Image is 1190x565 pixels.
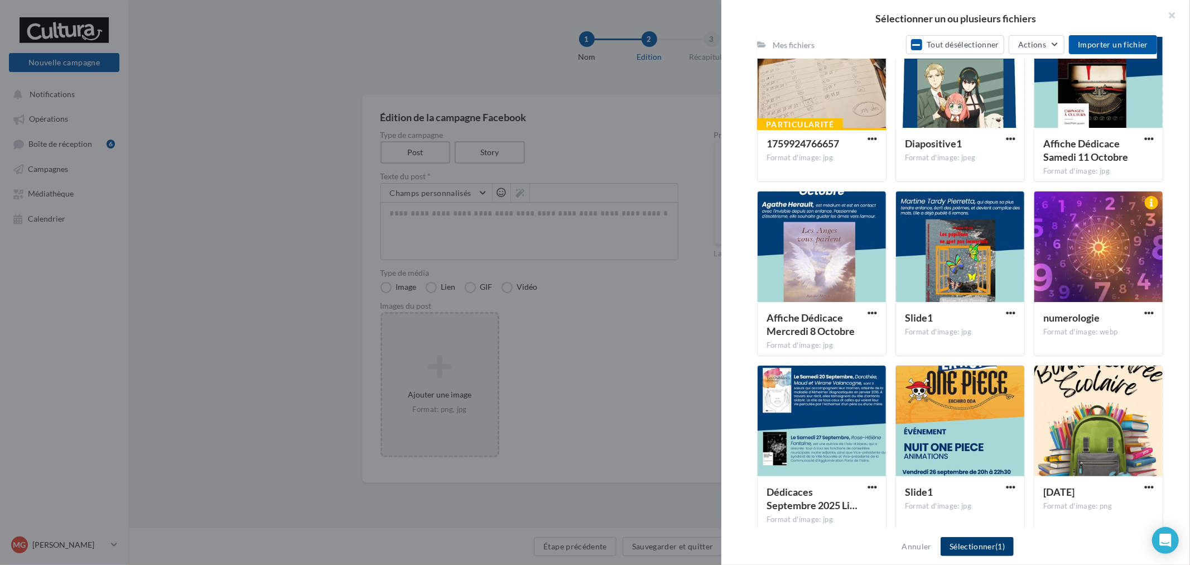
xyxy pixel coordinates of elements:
div: Format d'image: jpg [905,327,1015,337]
span: Affiche Dédicace Mercredi 8 Octobre [767,312,855,337]
div: Format d'image: jpg [767,341,877,351]
span: Dédicaces Septembre 2025 Livre [767,486,857,511]
button: Annuler [898,540,936,553]
span: Importer un fichier [1078,40,1148,49]
div: Format d'image: jpg [767,153,877,163]
button: Tout désélectionner [906,35,1004,54]
div: Format d'image: png [1043,501,1154,511]
span: 1759924766657 [767,137,839,150]
div: Format d'image: jpeg [905,153,1015,163]
span: Slide1 [905,312,933,324]
div: Format d'image: webp [1043,327,1154,337]
div: Mes fichiers [773,40,815,51]
span: (1) [995,542,1005,551]
button: Importer un fichier [1069,35,1157,54]
span: numerologie [1043,312,1100,324]
div: Format d'image: jpg [767,515,877,525]
button: Actions [1009,35,1064,54]
div: Format d'image: jpg [905,501,1015,511]
div: Particularité [757,118,843,131]
div: Format d'image: jpg [1043,166,1154,176]
button: Sélectionner(1) [941,537,1014,556]
span: Actions [1018,40,1046,49]
span: RENTRÉE SCOLAIRE [1043,486,1075,498]
div: Open Intercom Messenger [1152,527,1179,554]
span: Diapositive1 [905,137,962,150]
h2: Sélectionner un ou plusieurs fichiers [739,13,1172,23]
span: Slide1 [905,486,933,498]
span: Affiche Dédicace Samedi 11 Octobre [1043,137,1128,163]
